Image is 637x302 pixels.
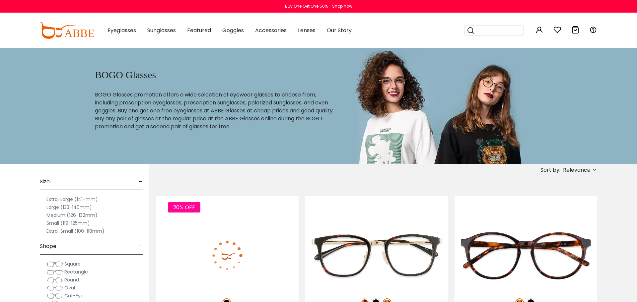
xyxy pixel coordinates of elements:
span: - [138,238,143,254]
span: Sort by: [540,166,560,174]
img: Black Satin - Acetate,Metal ,Universal Bridge Fit [156,220,299,291]
a: Shop now [329,3,352,9]
img: Rectangle.png [46,269,63,275]
span: Rectangle [64,269,88,275]
span: 20% OFF [168,202,200,212]
img: Square.png [46,261,63,268]
label: Extra-Large (141+mm) [46,195,98,203]
span: Relevance [563,164,591,176]
img: Cat-Eye.png [46,293,63,299]
img: Tortoise Wasco - Acetate ,Universal Bridge Fit [455,220,597,291]
span: Featured [187,27,211,34]
label: Large (133-140mm) [46,203,92,211]
img: Oval.png [46,285,63,291]
img: Tortoise Explorer - Metal ,Adjust Nose Pads [305,220,448,291]
img: BOGO glasses [353,48,522,164]
span: Square [64,261,81,267]
span: Accessories [255,27,287,34]
span: Goggles [222,27,244,34]
span: Lenses [298,27,316,34]
span: Shape [40,238,56,254]
h1: BOGO Glasses [95,69,336,81]
span: Eyeglasses [107,27,136,34]
img: abbeglasses.com [40,22,94,39]
label: Small (119-125mm) [46,219,90,227]
label: Extra-Small (100-118mm) [46,227,105,235]
label: Medium (126-132mm) [46,211,98,219]
span: Size [40,174,50,190]
span: Round [64,276,79,283]
span: Cat-Eye [64,292,84,299]
span: Oval [64,284,75,291]
span: Sunglasses [147,27,176,34]
p: BOGO Glasses promotion offers a wide selection of eyewear glasses to choose from, including presc... [95,91,336,131]
span: Our Story [327,27,352,34]
span: - [138,174,143,190]
div: Shop now [332,3,352,9]
img: Round.png [46,277,63,283]
div: Buy One Get One 50% [285,3,328,9]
